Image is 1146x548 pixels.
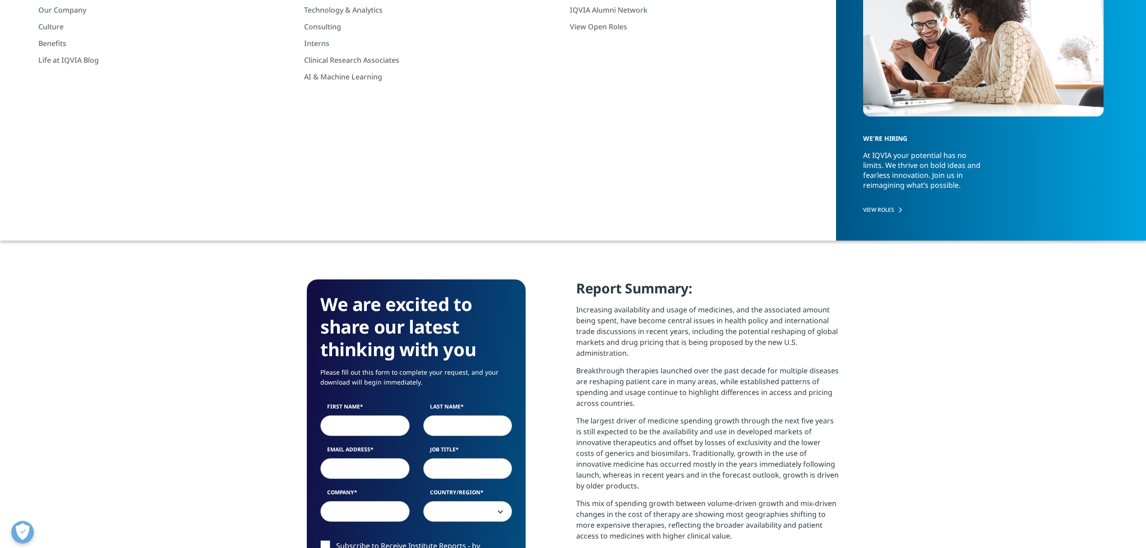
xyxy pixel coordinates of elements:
[576,415,839,498] p: The largest driver of medicine spending growth through the next five years is still expected to b...
[38,22,282,32] a: Culture
[863,150,988,198] p: At IQVIA your potential has no limits. We thrive on bold ideas and fearless innovation. Join us i...
[304,55,548,65] a: Clinical Research Associates
[11,521,34,543] button: Open Preferences
[863,119,1092,150] h5: WE'RE HIRING
[38,5,282,15] a: Our Company
[576,498,839,548] p: This mix of spending growth between volume-driven growth and mix-driven changes in the cost of th...
[38,38,282,48] a: Benefits
[863,206,1104,214] a: VIEW ROLES
[304,5,548,15] a: Technology & Analytics
[304,38,548,48] a: Interns
[423,403,513,415] label: Last Name
[576,304,839,365] p: Increasing availability and usage of medicines, and the associated amount being spent, have becom...
[320,446,410,458] label: Email Address
[423,446,513,458] label: Job Title
[320,488,410,501] label: Company
[570,5,813,15] a: IQVIA Alumni Network
[304,22,548,32] a: Consulting
[320,367,512,394] p: Please fill out this form to complete your request, and your download will begin immediately.
[576,279,839,304] h4: Report Summary:
[320,403,410,415] label: First Name
[38,55,282,65] a: Life at IQVIA Blog
[304,72,548,82] a: AI & Machine Learning
[320,293,512,361] h3: We are excited to share our latest thinking with you
[570,22,813,32] a: View Open Roles
[423,488,513,501] label: Country/Region
[576,365,839,415] p: Breakthrough therapies launched over the past decade for multiple diseases are reshaping patient ...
